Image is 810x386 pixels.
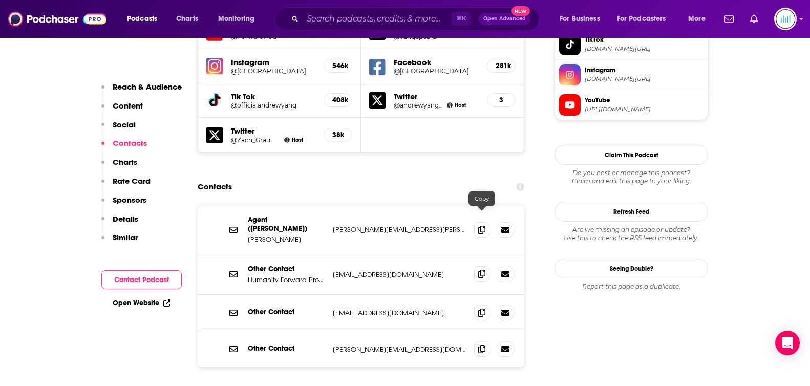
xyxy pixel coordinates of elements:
[101,214,138,233] button: Details
[101,101,143,120] button: Content
[333,309,466,317] p: [EMAIL_ADDRESS][DOMAIN_NAME]
[585,35,704,45] span: TikTok
[284,7,549,31] div: Search podcasts, credits, & more...
[452,12,471,26] span: ⌘ K
[292,137,303,143] span: Host
[101,120,136,139] button: Social
[113,232,138,242] p: Similar
[248,344,325,353] p: Other Contact
[559,34,704,55] a: TikTok[DOMAIN_NAME][URL]
[101,195,146,214] button: Sponsors
[559,94,704,116] a: YouTube[URL][DOMAIN_NAME]
[211,11,268,27] button: open menu
[113,101,143,111] p: Content
[585,105,704,113] span: https://www.youtube.com/@ForwardPod
[113,82,182,92] p: Reach & Audience
[113,176,151,186] p: Rate Card
[555,259,708,278] a: Seeing Double?
[483,16,526,22] span: Open Advanced
[101,232,138,251] button: Similar
[585,75,704,83] span: instagram.com/andrewyang
[332,131,344,139] h5: 38k
[101,82,182,101] button: Reach & Audience
[552,11,613,27] button: open menu
[113,195,146,205] p: Sponsors
[333,345,466,354] p: [PERSON_NAME][EMAIL_ADDRESS][DOMAIN_NAME]
[394,67,479,75] a: @[GEOGRAPHIC_DATA]
[774,8,797,30] button: Show profile menu
[585,96,704,105] span: YouTube
[394,101,443,109] a: @andrewyangvfa
[455,102,466,109] span: Host
[746,10,762,28] a: Show notifications dropdown
[496,96,507,104] h5: 3
[559,64,704,85] a: Instagram[DOMAIN_NAME][URL]
[113,214,138,224] p: Details
[610,11,681,27] button: open menu
[231,101,315,109] a: @officialandrewyang
[198,177,232,197] h2: Contacts
[231,67,315,75] a: @[GEOGRAPHIC_DATA]
[332,96,344,104] h5: 408k
[113,138,147,148] p: Contacts
[101,138,147,157] button: Contacts
[555,169,708,177] span: Do you host or manage this podcast?
[231,126,315,136] h5: Twitter
[555,145,708,165] button: Claim This Podcast
[479,13,530,25] button: Open AdvancedNew
[681,11,718,27] button: open menu
[333,270,466,279] p: [EMAIL_ADDRESS][DOMAIN_NAME]
[8,9,106,29] img: Podchaser - Follow, Share and Rate Podcasts
[248,308,325,316] p: Other Contact
[127,12,157,26] span: Podcasts
[113,157,137,167] p: Charts
[113,298,170,307] a: Open Website
[206,58,223,74] img: iconImage
[555,283,708,291] div: Report this page as a duplicate.
[284,137,290,143] img: Zach Graumann
[447,102,453,108] img: Andrew Yang
[101,270,182,289] button: Contact Podcast
[101,157,137,176] button: Charts
[101,176,151,195] button: Rate Card
[248,265,325,273] p: Other Contact
[585,66,704,75] span: Instagram
[585,45,704,53] span: tiktok.com/@officialandrewyang
[775,331,800,355] div: Open Intercom Messenger
[511,6,530,16] span: New
[231,57,315,67] h5: Instagram
[617,12,666,26] span: For Podcasters
[394,57,479,67] h5: Facebook
[555,226,708,242] div: Are we missing an episode or update? Use this to check the RSS feed immediately.
[176,12,198,26] span: Charts
[113,120,136,130] p: Social
[394,92,479,101] h5: Twitter
[248,275,325,284] p: Humanity Forward Productions
[468,191,495,206] div: Copy
[332,61,344,70] h5: 546k
[218,12,254,26] span: Monitoring
[496,61,507,70] h5: 281k
[169,11,204,27] a: Charts
[231,92,315,101] h5: Tik Tok
[560,12,600,26] span: For Business
[720,10,738,28] a: Show notifications dropdown
[248,235,325,244] p: [PERSON_NAME]
[555,169,708,185] div: Claim and edit this page to your liking.
[774,8,797,30] img: User Profile
[120,11,170,27] button: open menu
[248,216,325,233] p: Agent ([PERSON_NAME])
[303,11,452,27] input: Search podcasts, credits, & more...
[688,12,706,26] span: More
[555,202,708,222] button: Refresh Feed
[333,225,466,234] p: [PERSON_NAME][EMAIL_ADDRESS][PERSON_NAME][DOMAIN_NAME]
[231,136,280,144] a: @Zach_Graumann
[774,8,797,30] span: Logged in as podglomerate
